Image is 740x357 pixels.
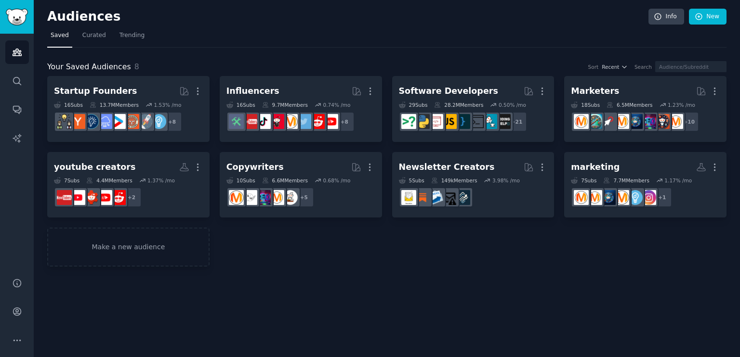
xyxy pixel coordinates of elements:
[54,161,135,173] div: youtube creators
[392,152,555,218] a: Newsletter Creators5Subs149kMembers3.98% /moemailmarketingnowemailEmailmarketingSubstackNewsletters
[226,102,255,108] div: 16 Sub s
[47,9,648,25] h2: Audiences
[47,228,210,267] a: Make a new audience
[655,114,670,129] img: socialmedia
[70,114,85,129] img: ycombinator
[655,61,727,72] input: Audience/Subreddit
[564,76,727,142] a: Marketers18Subs6.5MMembers1.23% /mo+10marketingsocialmediaSEOdigital_marketingadvertisingPPCAffil...
[641,190,656,205] img: InstagramMarketing
[428,114,443,129] img: webdev
[90,102,139,108] div: 13.7M Members
[499,102,526,108] div: 0.50 % /mo
[226,85,279,97] div: Influencers
[262,102,308,108] div: 9.7M Members
[84,114,99,129] img: Entrepreneurship
[455,190,470,205] img: emailmarketingnow
[97,114,112,129] img: SaaS
[162,112,182,132] div: + 8
[574,114,589,129] img: DigitalMarketing
[82,31,106,40] span: Curated
[601,190,616,205] img: digital_marketing
[399,102,428,108] div: 29 Sub s
[492,177,520,184] div: 3.98 % /mo
[138,114,153,129] img: startups
[226,177,255,184] div: 10 Sub s
[434,102,483,108] div: 28.2M Members
[399,177,424,184] div: 5 Sub s
[588,64,599,70] div: Sort
[571,161,620,173] div: marketing
[84,190,99,205] img: PartneredYoutube
[628,114,643,129] img: digital_marketing
[269,190,284,205] img: marketing
[6,9,28,25] img: GummySearch logo
[442,190,457,205] img: email
[57,114,72,129] img: growmybusiness
[47,28,72,48] a: Saved
[256,114,271,129] img: Tiktokhelp
[652,187,672,207] div: + 1
[607,102,652,108] div: 6.5M Members
[415,190,430,205] img: Substack
[147,177,175,184] div: 1.37 % /mo
[51,31,69,40] span: Saved
[294,187,314,207] div: + 5
[229,114,244,129] img: contentcreation
[401,190,416,205] img: Newsletters
[119,31,145,40] span: Trending
[507,112,527,132] div: + 21
[154,102,181,108] div: 1.53 % /mo
[614,114,629,129] img: advertising
[54,177,79,184] div: 7 Sub s
[47,61,131,73] span: Your Saved Audiences
[574,190,589,205] img: DigitalMarketing
[86,177,132,184] div: 4.4M Members
[256,190,271,205] img: SEO
[455,114,470,129] img: programming
[431,177,477,184] div: 149k Members
[664,177,692,184] div: 1.17 % /mo
[648,9,684,25] a: Info
[134,62,139,71] span: 8
[392,76,555,142] a: Software Developers29Subs28.2MMembers0.50% /mo+21CodingHelpopensourceAskProgrammingprogrammingjav...
[242,190,257,205] img: KeepWriting
[634,64,652,70] div: Search
[614,190,629,205] img: content_marketing
[482,114,497,129] img: opensource
[54,102,83,108] div: 16 Sub s
[428,190,443,205] img: Emailmarketing
[628,190,643,205] img: Entrepreneur
[229,190,244,205] img: content_marketing
[668,114,683,129] img: marketing
[220,76,382,142] a: Influencers16Subs9.7MMembers0.74% /mo+8youtubersSmallYoutubersTwittercontent_marketingSmallYTChan...
[79,28,109,48] a: Curated
[70,190,85,205] img: youtube
[54,85,137,97] div: Startup Founders
[415,114,430,129] img: Python
[641,114,656,129] img: SEO
[310,114,325,129] img: SmallYoutubers
[283,114,298,129] img: content_marketing
[283,190,298,205] img: writing
[689,9,727,25] a: New
[47,76,210,142] a: Startup Founders16Subs13.7MMembers1.53% /mo+8EntrepreneurstartupsEntrepreneurRideAlongstartupSaaS...
[587,114,602,129] img: Affiliatemarketing
[269,114,284,129] img: SmallYTChannel
[296,114,311,129] img: Twitter
[116,28,148,48] a: Trending
[97,190,112,205] img: youtubers
[262,177,308,184] div: 6.6M Members
[47,152,210,218] a: youtube creators7Subs4.4MMembers1.37% /mo+2SmallYoutubersyoutubersPartneredYoutubeyoutubeNewTubers
[111,114,126,129] img: startup
[334,112,355,132] div: + 8
[564,152,727,218] a: marketing7Subs7.7MMembers1.17% /mo+1InstagramMarketingEntrepreneurcontent_marketingdigital_market...
[602,64,619,70] span: Recent
[469,114,484,129] img: AskProgramming
[111,190,126,205] img: SmallYoutubers
[679,112,699,132] div: + 10
[601,114,616,129] img: PPC
[124,114,139,129] img: EntrepreneurRideAlong
[242,114,257,129] img: NewTubers
[602,64,628,70] button: Recent
[399,161,495,173] div: Newsletter Creators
